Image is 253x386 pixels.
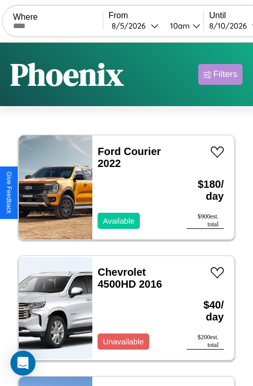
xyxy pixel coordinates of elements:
p: Unavailable [103,334,143,349]
div: 8 / 10 / 2026 [209,21,252,31]
div: 8 / 5 / 2026 [112,21,151,31]
label: From [109,11,203,20]
button: 10am [162,20,203,31]
div: Open Intercom Messenger [10,351,35,376]
h3: $ 180 / day [187,168,224,213]
div: 10am [165,21,192,31]
div: $ 900 est. total [187,213,224,229]
div: Give Feedback [5,172,13,214]
label: Where [13,12,103,22]
div: Filters [213,69,237,80]
a: Ford Courier 2022 [98,146,161,169]
p: Available [103,214,135,228]
button: 8/5/2026 [109,20,162,31]
div: $ 200 est. total [187,333,224,350]
h3: $ 40 / day [187,289,224,333]
a: Chevrolet 4500HD 2016 [98,266,162,290]
button: Filters [198,64,243,85]
h1: Phoenix [10,53,124,96]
